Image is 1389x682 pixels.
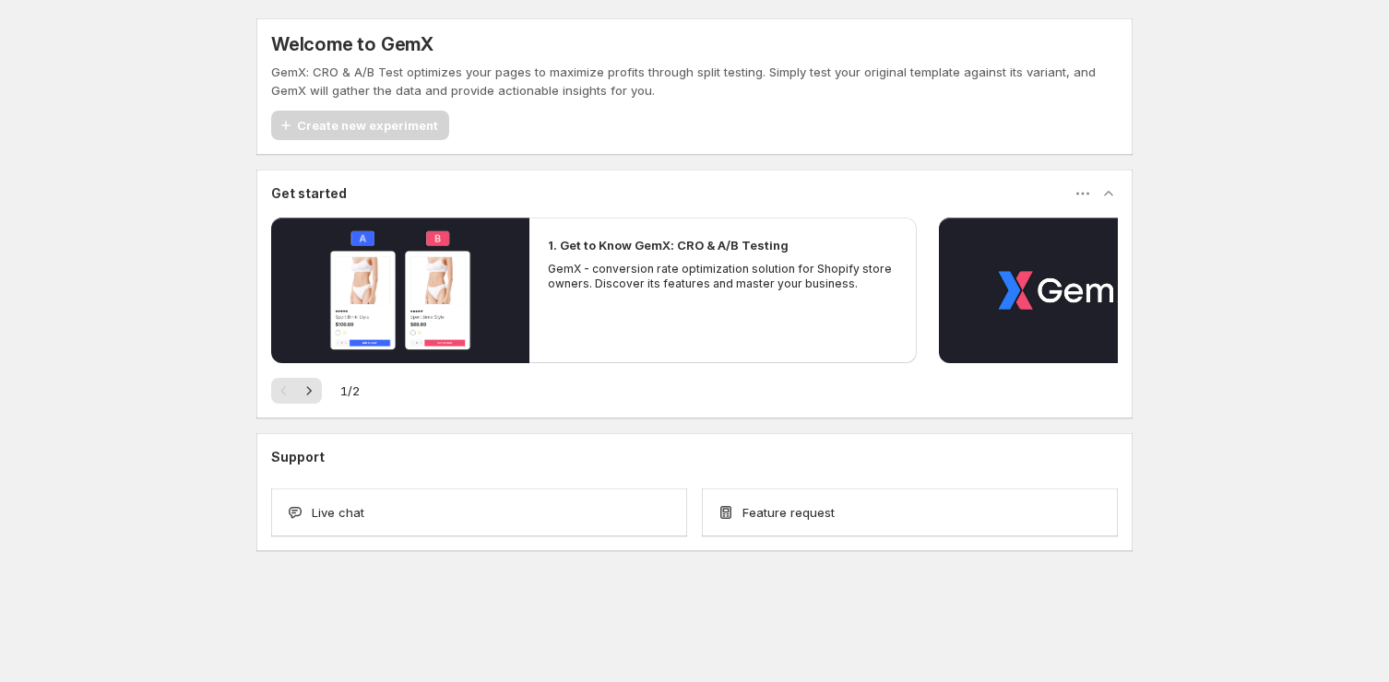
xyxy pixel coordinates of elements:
span: Feature request [742,503,835,522]
span: Live chat [312,503,364,522]
span: 1 / 2 [340,382,360,400]
p: GemX: CRO & A/B Test optimizes your pages to maximize profits through split testing. Simply test ... [271,63,1118,100]
h5: Welcome to GemX [271,33,433,55]
h3: Get started [271,184,347,203]
h3: Support [271,448,325,466]
p: GemX - conversion rate optimization solution for Shopify store owners. Discover its features and ... [548,262,898,291]
h2: 1. Get to Know GemX: CRO & A/B Testing [548,236,789,254]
